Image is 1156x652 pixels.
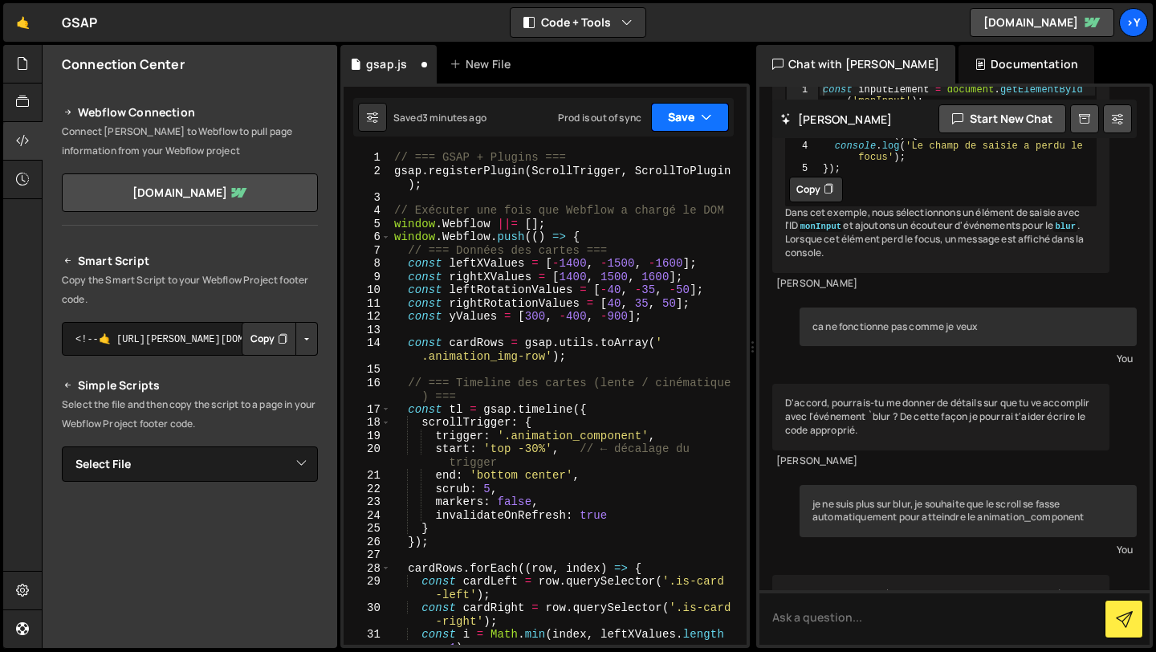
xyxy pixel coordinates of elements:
div: 11 [344,297,391,311]
a: 🤙 [3,3,43,42]
button: Save [651,103,729,132]
div: [PERSON_NAME] [776,277,1105,291]
div: GSAP [62,13,98,32]
div: You [804,350,1133,367]
div: 3 minutes ago [422,111,486,124]
div: Prod is out of sync [558,111,641,124]
div: New File [450,56,517,72]
div: 6 [344,230,391,244]
div: D'accord! Voici un exemple de code qui utilise l'événement pour détecter quand un champ de saisie... [772,29,1109,273]
div: je ne suis plus sur blur, je souhaite que le scroll se fasse automatiquement pour atteindre le an... [800,485,1137,538]
textarea: <!--🤙 [URL][PERSON_NAME][DOMAIN_NAME]> <script>document.addEventListener("DOMContentLoaded", func... [62,322,318,356]
div: 28 [344,562,391,576]
div: 5 [344,218,391,231]
div: [PERSON_NAME] [776,454,1105,468]
div: 8 [344,257,391,271]
p: Select the file and then copy the script to a page in your Webflow Project footer code. [62,395,318,434]
button: Start new chat [938,104,1066,133]
div: Saved [393,111,486,124]
div: 19 [344,430,391,443]
div: 1 [787,84,818,107]
div: 24 [344,509,391,523]
button: Code + Tools [511,8,645,37]
button: Copy [242,322,296,356]
div: 1 [344,151,391,165]
a: >Y [1119,8,1148,37]
div: 25 [344,522,391,536]
div: 2 [344,165,391,191]
div: 12 [344,310,391,324]
code: monInput [799,221,844,232]
div: 27 [344,548,391,562]
div: 10 [344,283,391,297]
div: 30 [344,601,391,628]
div: Documentation [959,45,1094,84]
div: 9 [344,271,391,284]
h2: [PERSON_NAME] [780,112,892,127]
div: 20 [344,442,391,469]
button: Copy [789,177,843,202]
div: 3 [344,191,391,205]
code: blur [1053,221,1077,232]
div: 4 [344,204,391,218]
div: Button group with nested dropdown [242,322,318,356]
div: 17 [344,403,391,417]
div: 5 [787,163,818,174]
div: 4 [787,141,818,163]
div: gsap.js [366,56,407,72]
div: 23 [344,495,391,509]
div: 16 [344,377,391,403]
h2: Simple Scripts [62,376,318,395]
div: 18 [344,416,391,430]
p: Copy the Smart Script to your Webflow Project footer code. [62,271,318,309]
div: ca ne fonctionne pas comme je veux [800,308,1137,347]
a: [DOMAIN_NAME] [970,8,1114,37]
div: 15 [344,363,391,377]
div: 14 [344,336,391,363]
div: D'accord, pourrais-tu me donner de détails sur que tu ve accomplir avec l'événement `blur ? De ce... [772,384,1109,450]
div: 7 [344,244,391,258]
div: Chat with [PERSON_NAME] [756,45,955,84]
a: [DOMAIN_NAME] [62,173,318,212]
div: 22 [344,483,391,496]
h2: Connection Center [62,55,185,73]
div: 13 [344,324,391,337]
div: 21 [344,469,391,483]
div: 26 [344,536,391,549]
h2: Webflow Connection [62,103,318,122]
div: You [804,541,1133,558]
p: Connect [PERSON_NAME] to Webflow to pull page information from your Webflow project [62,122,318,161]
h2: Smart Script [62,251,318,271]
div: 29 [344,575,391,601]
